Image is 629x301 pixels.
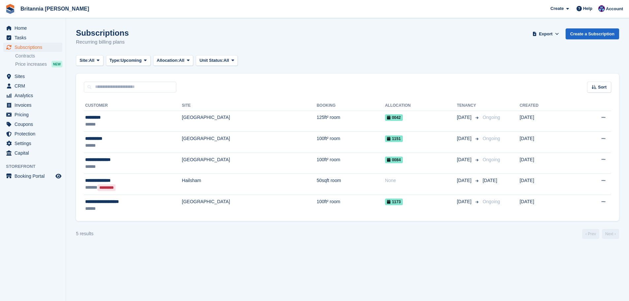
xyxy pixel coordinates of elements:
[483,115,500,120] span: Ongoing
[3,72,62,81] a: menu
[531,28,560,39] button: Export
[54,172,62,180] a: Preview store
[385,177,457,184] div: None
[483,157,500,162] span: Ongoing
[520,111,573,132] td: [DATE]
[199,57,224,64] span: Unit Status:
[182,195,317,216] td: [GEOGRAPHIC_DATA]
[457,114,473,121] span: [DATE]
[15,91,54,100] span: Analytics
[457,156,473,163] span: [DATE]
[182,153,317,174] td: [GEOGRAPHIC_DATA]
[15,43,54,52] span: Subscriptions
[3,23,62,33] a: menu
[317,132,385,153] td: 100ft² room
[3,120,62,129] a: menu
[483,178,497,183] span: [DATE]
[317,111,385,132] td: 125ft² room
[3,81,62,91] a: menu
[3,91,62,100] a: menu
[520,100,573,111] th: Created
[15,110,54,119] span: Pricing
[385,135,403,142] span: 1151
[76,230,93,237] div: 5 results
[15,139,54,148] span: Settings
[520,132,573,153] td: [DATE]
[3,100,62,110] a: menu
[3,33,62,42] a: menu
[3,171,62,181] a: menu
[385,157,403,163] span: 0084
[153,55,193,66] button: Allocation: All
[3,110,62,119] a: menu
[385,114,403,121] span: 0042
[598,5,605,12] img: Becca Clark
[539,31,552,37] span: Export
[15,53,62,59] a: Contracts
[80,57,89,64] span: Site:
[179,57,185,64] span: All
[520,195,573,216] td: [DATE]
[5,4,15,14] img: stora-icon-8386f47178a22dfd0bd8f6a31ec36ba5ce8667c1dd55bd0f319d3a0aa187defe.svg
[602,229,619,239] a: Next
[15,129,54,138] span: Protection
[110,57,121,64] span: Type:
[15,60,62,68] a: Price increases NEW
[89,57,94,64] span: All
[15,61,47,67] span: Price increases
[483,199,500,204] span: Ongoing
[196,55,238,66] button: Unit Status: All
[15,81,54,91] span: CRM
[457,135,473,142] span: [DATE]
[581,229,620,239] nav: Page
[457,177,473,184] span: [DATE]
[583,5,592,12] span: Help
[15,23,54,33] span: Home
[224,57,229,64] span: All
[483,136,500,141] span: Ongoing
[3,43,62,52] a: menu
[457,100,480,111] th: Tenancy
[182,174,317,195] td: Hailsham
[3,139,62,148] a: menu
[76,28,129,37] h1: Subscriptions
[52,61,62,67] div: NEW
[3,129,62,138] a: menu
[15,120,54,129] span: Coupons
[385,100,457,111] th: Allocation
[182,132,317,153] td: [GEOGRAPHIC_DATA]
[15,148,54,158] span: Capital
[606,6,623,12] span: Account
[15,33,54,42] span: Tasks
[84,100,182,111] th: Customer
[317,100,385,111] th: Booking
[182,111,317,132] td: [GEOGRAPHIC_DATA]
[121,57,142,64] span: Upcoming
[317,174,385,195] td: 50sqft room
[106,55,151,66] button: Type: Upcoming
[157,57,179,64] span: Allocation:
[18,3,92,14] a: Britannia [PERSON_NAME]
[182,100,317,111] th: Site
[385,199,403,205] span: 1173
[566,28,619,39] a: Create a Subscription
[598,84,607,91] span: Sort
[317,153,385,174] td: 100ft² room
[3,148,62,158] a: menu
[582,229,599,239] a: Previous
[520,174,573,195] td: [DATE]
[520,153,573,174] td: [DATE]
[15,171,54,181] span: Booking Portal
[15,72,54,81] span: Sites
[76,38,129,46] p: Recurring billing plans
[76,55,103,66] button: Site: All
[457,198,473,205] span: [DATE]
[6,163,66,170] span: Storefront
[15,100,54,110] span: Invoices
[317,195,385,216] td: 100ft² room
[550,5,564,12] span: Create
